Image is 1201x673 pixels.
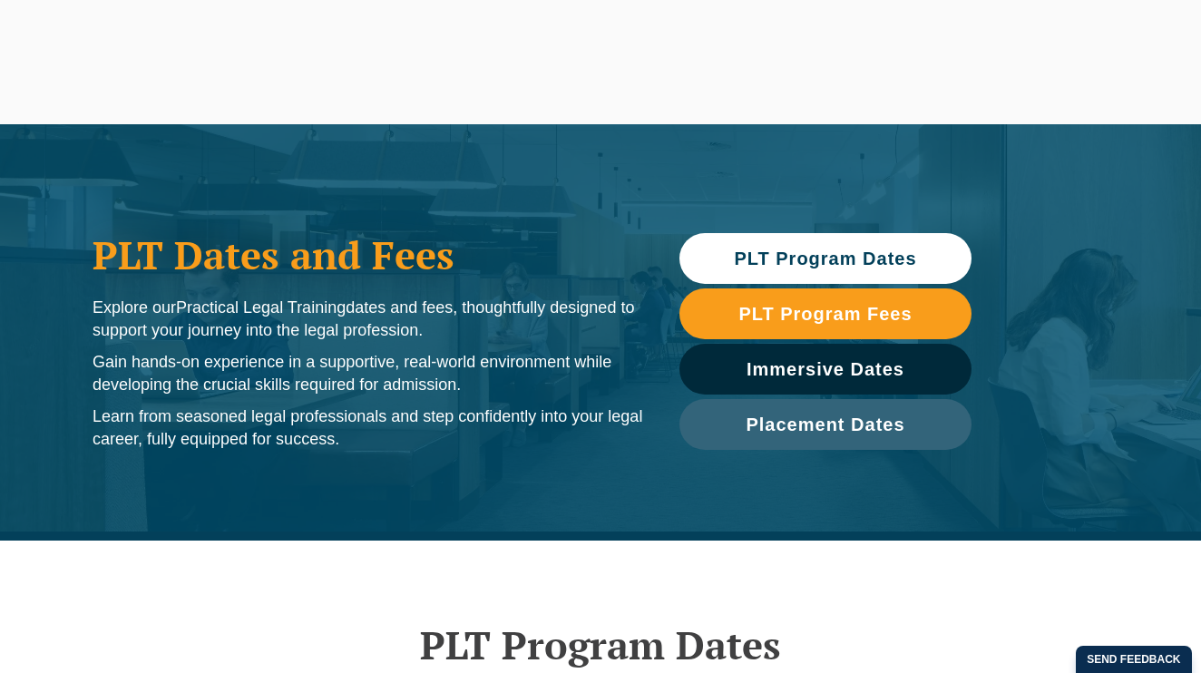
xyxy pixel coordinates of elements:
[679,233,972,284] a: PLT Program Dates
[734,249,916,268] span: PLT Program Dates
[93,351,643,396] p: Gain hands-on experience in a supportive, real-world environment while developing the crucial ski...
[738,305,912,323] span: PLT Program Fees
[93,232,643,278] h1: PLT Dates and Fees
[93,405,643,451] p: Learn from seasoned legal professionals and step confidently into your legal career, fully equipp...
[746,415,904,434] span: Placement Dates
[679,288,972,339] a: PLT Program Fees
[679,399,972,450] a: Placement Dates
[747,360,904,378] span: Immersive Dates
[83,622,1118,668] h2: PLT Program Dates
[93,297,643,342] p: Explore our dates and fees, thoughtfully designed to support your journey into the legal profession.
[176,298,346,317] span: Practical Legal Training
[679,344,972,395] a: Immersive Dates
